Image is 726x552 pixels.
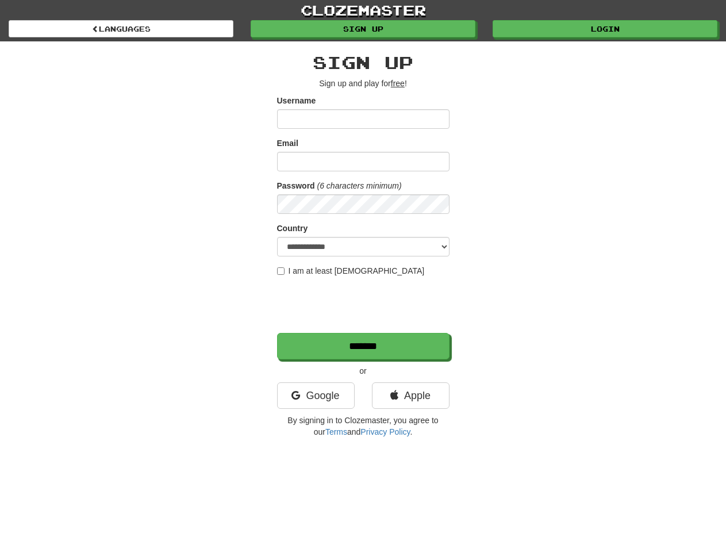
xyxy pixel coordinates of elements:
iframe: reCAPTCHA [277,282,452,327]
a: Sign up [251,20,475,37]
p: or [277,365,450,377]
a: Languages [9,20,233,37]
p: By signing in to Clozemaster, you agree to our and . [277,415,450,438]
a: Login [493,20,717,37]
p: Sign up and play for ! [277,78,450,89]
label: I am at least [DEMOGRAPHIC_DATA] [277,265,425,277]
h2: Sign up [277,53,450,72]
u: free [391,79,405,88]
label: Country [277,223,308,234]
a: Apple [372,382,450,409]
label: Password [277,180,315,191]
a: Terms [325,427,347,436]
em: (6 characters minimum) [317,181,402,190]
a: Google [277,382,355,409]
a: Privacy Policy [360,427,410,436]
label: Username [277,95,316,106]
input: I am at least [DEMOGRAPHIC_DATA] [277,267,285,275]
label: Email [277,137,298,149]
